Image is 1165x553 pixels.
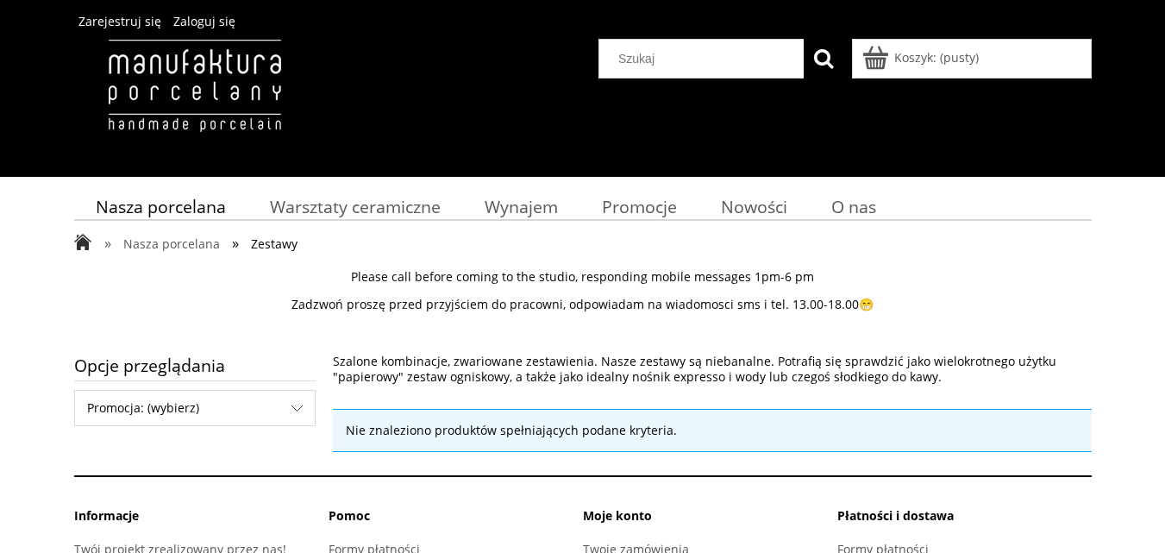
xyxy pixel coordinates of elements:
[605,40,804,78] input: Szukaj w sklepie
[74,269,1092,285] p: Please call before coming to the studio, responding mobile messages 1pm-6 pm
[602,195,677,218] span: Promocje
[329,507,583,537] li: Pomoc
[74,39,315,168] img: Manufaktura Porcelany
[865,49,979,66] a: Produkty w koszyku 0. Przejdź do koszyka
[837,507,1092,537] li: Płatności i dostawa
[721,195,787,218] span: Nowości
[251,236,298,252] span: Zestawy
[809,190,898,223] a: O nas
[104,236,220,252] a: » Nasza porcelana
[831,195,876,218] span: O nas
[232,233,239,253] span: »
[333,354,1092,385] p: Szalone kombinacje, zwariowane zestawienia. Nasze zestawy są niebanalne. Potrafią się sprawdzić j...
[104,233,111,253] span: »
[74,190,248,223] a: Nasza porcelana
[74,390,316,426] div: Filtruj
[247,190,462,223] a: Warsztaty ceramiczne
[804,39,843,79] button: Szukaj
[583,507,837,537] li: Moje konto
[173,13,235,29] a: Zaloguj się
[75,391,315,425] span: Promocja: (wybierz)
[894,49,936,66] span: Koszyk:
[485,195,558,218] span: Wynajem
[123,236,220,252] span: Nasza porcelana
[74,507,329,537] li: Informacje
[270,195,441,218] span: Warsztaty ceramiczne
[78,13,161,29] a: Zarejestruj się
[462,190,579,223] a: Wynajem
[940,49,979,66] b: (pusty)
[698,190,809,223] a: Nowości
[96,195,226,218] span: Nasza porcelana
[74,350,316,380] span: Opcje przeglądania
[346,423,1079,438] p: Nie znaleziono produktów spełniających podane kryteria.
[579,190,698,223] a: Promocje
[74,297,1092,312] p: Zadzwoń proszę przed przyjściem do pracowni, odpowiadam na wiadomosci sms i tel. 13.00-18.00😁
